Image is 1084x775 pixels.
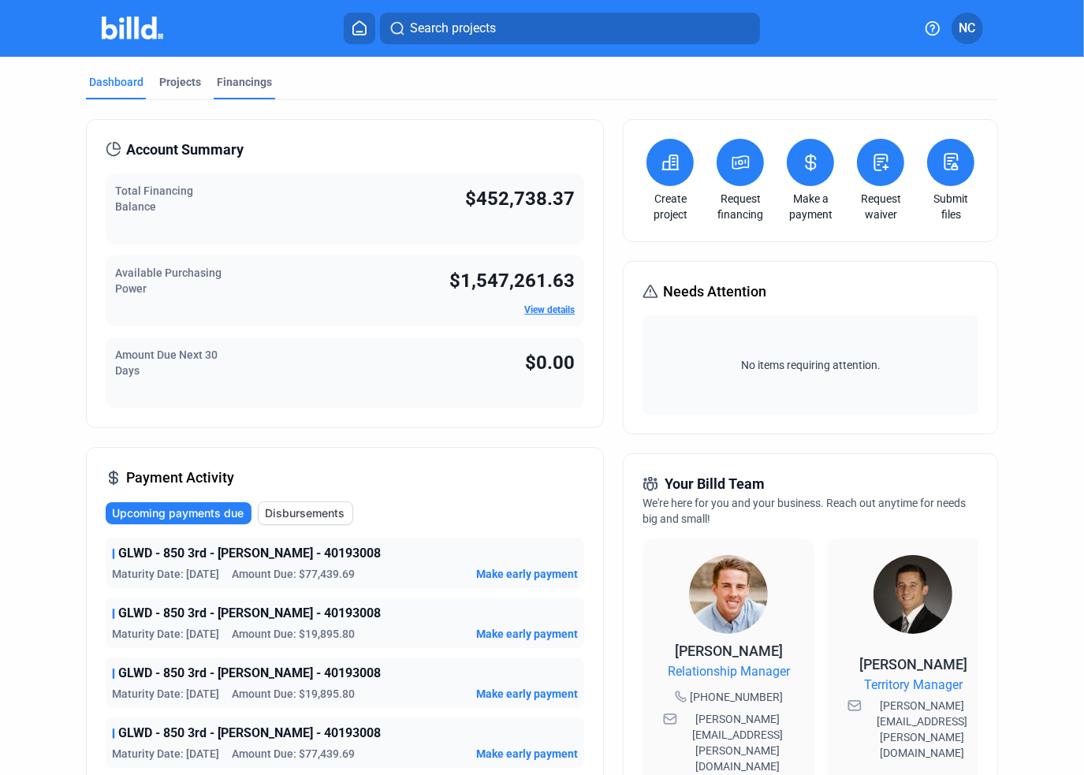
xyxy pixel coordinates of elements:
span: Total Financing Balance [115,184,193,213]
button: Upcoming payments due [106,502,251,524]
span: Search projects [410,19,496,38]
span: Maturity Date: [DATE] [112,686,219,702]
span: No items requiring attention. [649,357,972,373]
span: Available Purchasing Power [115,266,222,295]
span: Amount Due: $19,895.80 [232,686,355,702]
a: Request waiver [853,191,908,222]
span: Payment Activity [126,467,234,489]
span: Account Summary [126,139,244,161]
a: Submit files [923,191,978,222]
div: Financings [217,74,272,90]
span: Maturity Date: [DATE] [112,626,219,642]
span: Amount Due Next 30 Days [115,348,218,377]
span: [PHONE_NUMBER] [690,689,783,705]
span: Amount Due: $19,895.80 [232,626,355,642]
span: $1,547,261.63 [449,270,575,292]
span: [PERSON_NAME][EMAIL_ADDRESS][PERSON_NAME][DOMAIN_NAME] [865,698,978,761]
span: Your Billd Team [665,473,765,495]
span: NC [959,19,975,38]
a: View details [524,304,575,315]
img: Billd Company Logo [102,17,164,39]
button: Make early payment [476,566,578,582]
span: [PERSON_NAME] [675,643,783,659]
button: NC [952,13,983,44]
a: Make a payment [783,191,838,222]
span: Maturity Date: [DATE] [112,746,219,762]
div: Dashboard [89,74,143,90]
span: GLWD - 850 3rd - [PERSON_NAME] - 40193008 [118,544,381,563]
span: GLWD - 850 3rd - [PERSON_NAME] - 40193008 [118,604,381,623]
span: Amount Due: $77,439.69 [232,746,355,762]
span: GLWD - 850 3rd - [PERSON_NAME] - 40193008 [118,724,381,743]
a: Request financing [713,191,768,222]
button: Make early payment [476,626,578,642]
button: Make early payment [476,686,578,702]
span: $452,738.37 [465,188,575,210]
span: $0.00 [525,352,575,374]
span: Relationship Manager [668,662,790,681]
span: We're here for you and your business. Reach out anytime for needs big and small! [643,497,966,525]
span: GLWD - 850 3rd - [PERSON_NAME] - 40193008 [118,664,381,683]
button: Search projects [380,13,760,44]
span: Territory Manager [864,676,963,695]
button: Disbursements [258,501,353,525]
span: [PERSON_NAME][EMAIL_ADDRESS][PERSON_NAME][DOMAIN_NAME] [680,711,794,774]
span: Needs Attention [663,281,766,303]
span: Upcoming payments due [112,505,244,521]
span: Maturity Date: [DATE] [112,566,219,582]
a: Create project [643,191,698,222]
button: Make early payment [476,746,578,762]
span: Disbursements [265,505,345,521]
span: Amount Due: $77,439.69 [232,566,355,582]
img: Relationship Manager [689,555,768,634]
span: [PERSON_NAME] [859,656,967,673]
div: Projects [159,74,201,90]
img: Territory Manager [874,555,952,634]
